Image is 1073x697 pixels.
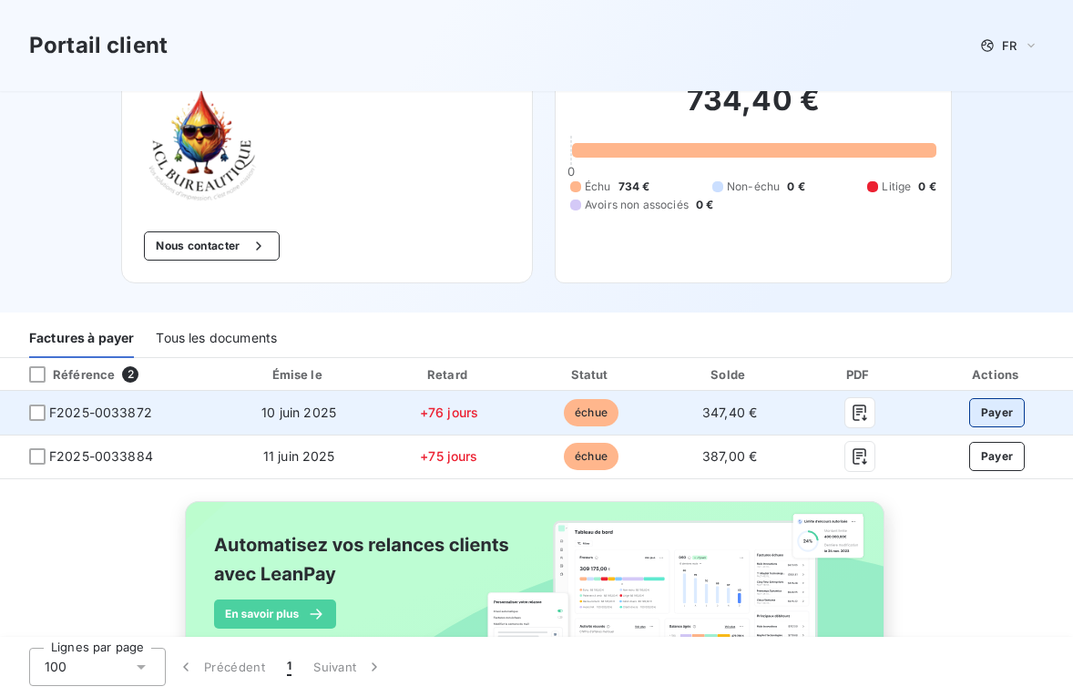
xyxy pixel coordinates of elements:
div: PDF [802,365,917,384]
img: Company logo [144,86,261,202]
button: 1 [276,648,302,686]
span: 0 € [787,179,804,195]
span: échue [564,399,618,426]
div: Émise le [224,365,373,384]
span: FR [1002,38,1017,53]
span: 387,00 € [702,448,757,464]
span: +76 jours [420,405,478,420]
div: Factures à payer [29,320,134,358]
span: 11 juin 2025 [263,448,335,464]
div: Tous les documents [156,320,277,358]
span: 347,40 € [702,405,757,420]
div: Solde [665,365,794,384]
button: Suivant [302,648,394,686]
button: Payer [969,398,1026,427]
div: Retard [381,365,517,384]
span: Non-échu [727,179,780,195]
div: Référence [15,366,115,383]
span: F2025-0033872 [49,404,152,422]
button: Nous contacter [144,231,279,261]
span: 734 € [618,179,650,195]
div: Statut [525,365,658,384]
span: Litige [882,179,911,195]
span: Avoirs non associés [585,197,689,213]
h3: Portail client [29,29,168,62]
span: 0 [567,164,575,179]
span: 0 € [918,179,935,195]
span: 0 € [696,197,713,213]
button: Payer [969,442,1026,471]
div: Actions [925,365,1069,384]
button: Précédent [166,648,276,686]
span: Échu [585,179,611,195]
span: F2025-0033884 [49,447,153,466]
span: 2 [122,366,138,383]
span: échue [564,443,618,470]
h2: 734,40 € [570,82,936,137]
span: 10 juin 2025 [261,405,336,420]
span: 1 [287,658,291,676]
span: +75 jours [420,448,477,464]
span: 100 [45,658,66,676]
